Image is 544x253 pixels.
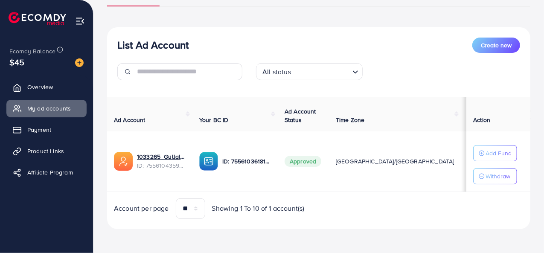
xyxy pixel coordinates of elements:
[137,152,186,161] a: 1033265_Gullala Ad A/C_1759292986657
[27,168,73,177] span: Affiliate Program
[285,156,321,167] span: Approved
[75,16,85,26] img: menu
[6,100,87,117] a: My ad accounts
[222,156,271,166] p: ID: 7556103618177286162
[9,47,55,55] span: Ecomdy Balance
[256,63,363,80] div: Search for option
[6,142,87,160] a: Product Links
[472,38,520,53] button: Create new
[508,215,538,247] iframe: Chat
[27,125,51,134] span: Payment
[481,41,512,49] span: Create new
[27,104,71,113] span: My ad accounts
[6,164,87,181] a: Affiliate Program
[6,79,87,96] a: Overview
[117,39,189,51] h3: List Ad Account
[473,116,490,124] span: Action
[336,157,454,166] span: [GEOGRAPHIC_DATA]/[GEOGRAPHIC_DATA]
[261,66,293,78] span: All status
[473,145,517,161] button: Add Fund
[199,116,229,124] span: Your BC ID
[212,204,305,213] span: Showing 1 To 10 of 1 account(s)
[486,171,510,181] p: Withdraw
[336,116,364,124] span: Time Zone
[27,83,53,91] span: Overview
[114,152,133,171] img: ic-ads-acc.e4c84228.svg
[27,147,64,155] span: Product Links
[9,56,24,68] span: $45
[294,64,349,78] input: Search for option
[473,168,517,184] button: Withdraw
[137,161,186,170] span: ID: 7556104359887208456
[114,204,169,213] span: Account per page
[486,148,512,158] p: Add Fund
[9,12,66,25] img: logo
[285,107,316,124] span: Ad Account Status
[199,152,218,171] img: ic-ba-acc.ded83a64.svg
[6,121,87,138] a: Payment
[114,116,145,124] span: Ad Account
[75,58,84,67] img: image
[137,152,186,170] div: <span class='underline'>1033265_Gullala Ad A/C_1759292986657</span></br>7556104359887208456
